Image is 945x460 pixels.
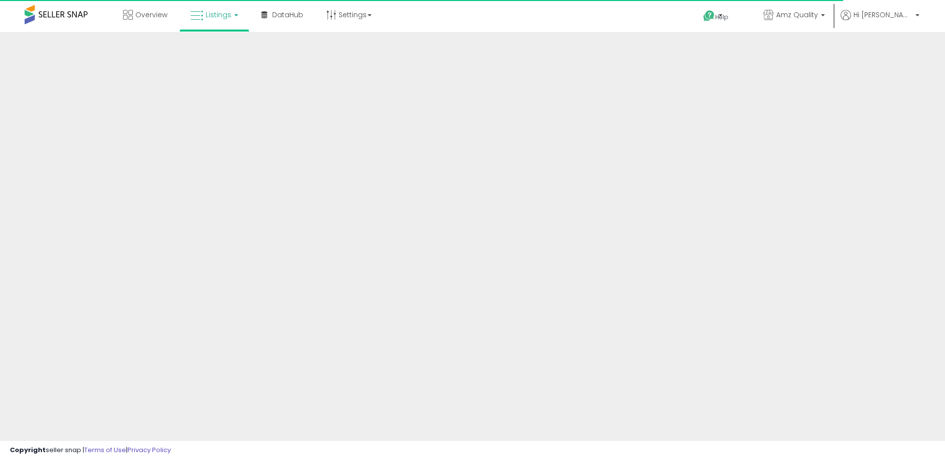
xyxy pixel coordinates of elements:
a: Help [695,2,748,32]
span: Amz Quality [776,10,818,20]
i: Get Help [703,10,715,22]
span: Overview [135,10,167,20]
a: Hi [PERSON_NAME] [841,10,919,32]
span: Listings [206,10,231,20]
span: Hi [PERSON_NAME] [853,10,913,20]
span: DataHub [272,10,303,20]
span: Help [715,13,728,21]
